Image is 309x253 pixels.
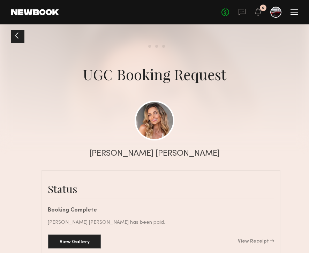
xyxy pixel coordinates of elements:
div: Booking Complete [48,208,274,213]
div: [PERSON_NAME] [PERSON_NAME] has been paid. [48,219,274,226]
a: View Receipt [238,239,274,244]
div: 9 [262,6,264,10]
button: View Gallery [48,235,101,248]
div: [PERSON_NAME] [PERSON_NAME] [89,150,220,158]
div: Status [48,182,274,196]
div: UGC Booking Request [83,64,226,84]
